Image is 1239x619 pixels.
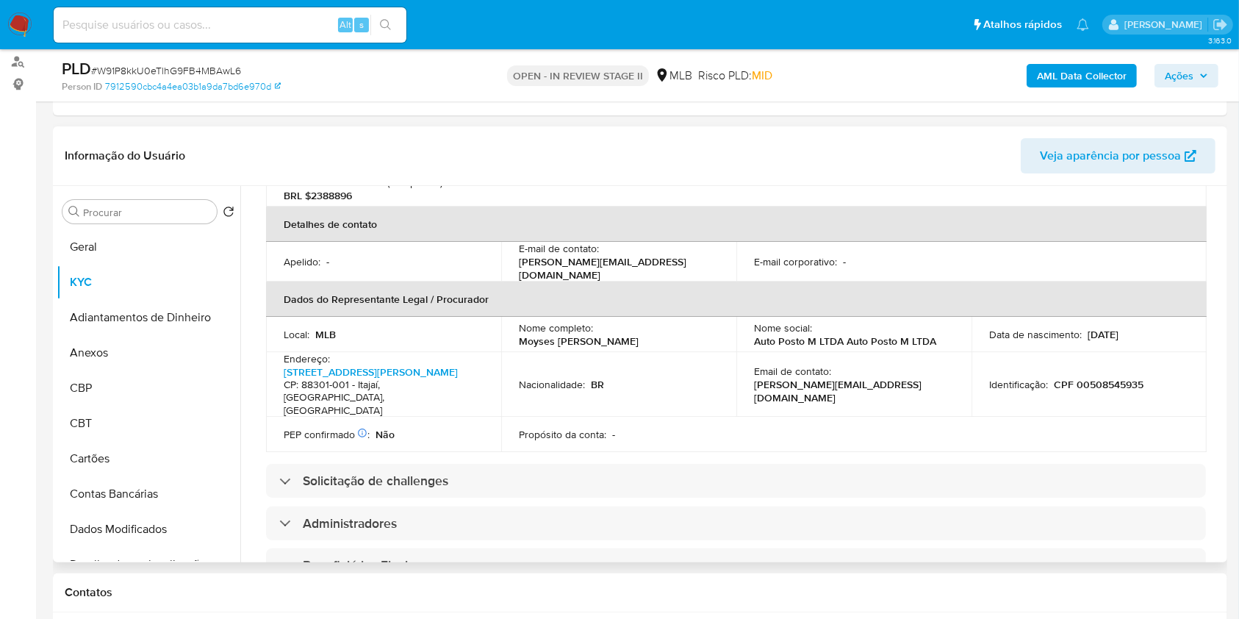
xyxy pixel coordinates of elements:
[57,265,240,300] button: KYC
[57,335,240,371] button: Anexos
[326,255,329,268] p: -
[519,255,713,282] p: [PERSON_NAME][EMAIL_ADDRESS][DOMAIN_NAME]
[223,206,234,222] button: Retornar ao pedido padrão
[57,229,240,265] button: Geral
[266,507,1206,540] div: Administradores
[591,378,604,391] p: BR
[315,328,336,341] p: MLB
[284,379,478,418] h4: CP: 88301-001 - Itajaí, [GEOGRAPHIC_DATA], [GEOGRAPHIC_DATA]
[655,68,692,84] div: MLB
[62,80,102,93] b: Person ID
[266,548,1206,582] div: Beneficiários Finais
[303,515,397,532] h3: Administradores
[1154,64,1218,87] button: Ações
[105,80,281,93] a: 7912590cbc4a4ea03b1a9da7bd6e970d
[1088,328,1118,341] p: [DATE]
[57,441,240,476] button: Cartões
[284,428,370,441] p: PEP confirmado :
[57,476,240,512] button: Contas Bancárias
[91,63,241,78] span: # W91P8kkU0eTlhG9FB4MBAwL6
[752,67,772,84] span: MID
[65,585,1215,600] h1: Contatos
[68,206,80,218] button: Procurar
[989,378,1048,391] p: Identificação :
[519,242,599,255] p: E-mail de contato :
[57,547,240,582] button: Detalhe da geolocalização
[612,428,615,441] p: -
[754,365,831,378] p: Email de contato :
[284,365,458,379] a: [STREET_ADDRESS][PERSON_NAME]
[754,334,936,348] p: Auto Posto M LTDA Auto Posto M LTDA
[754,321,812,334] p: Nome social :
[376,428,395,441] p: Não
[62,57,91,80] b: PLD
[284,189,352,202] p: BRL $2388896
[1165,64,1193,87] span: Ações
[983,17,1062,32] span: Atalhos rápidos
[989,328,1082,341] p: Data de nascimento :
[1037,64,1127,87] b: AML Data Collector
[754,255,837,268] p: E-mail corporativo :
[1208,35,1232,46] span: 3.163.0
[1027,64,1137,87] button: AML Data Collector
[519,378,585,391] p: Nacionalidade :
[65,149,185,163] h1: Informação do Usuário
[284,255,320,268] p: Apelido :
[519,428,606,441] p: Propósito da conta :
[266,464,1206,498] div: Solicitação de challenges
[57,512,240,547] button: Dados Modificados
[57,406,240,441] button: CBT
[1021,138,1215,173] button: Veja aparência por pessoa
[57,371,240,406] button: CBP
[284,352,330,365] p: Endereço :
[266,207,1207,242] th: Detalhes de contato
[370,15,401,35] button: search-icon
[359,18,364,32] span: s
[57,300,240,335] button: Adiantamentos de Dinheiro
[519,321,593,334] p: Nome completo :
[1054,378,1143,391] p: CPF 00508545935
[54,15,406,35] input: Pesquise usuários ou casos...
[284,176,445,189] p: Rendimentos mensais (Companhia) :
[83,206,211,219] input: Procurar
[843,255,846,268] p: -
[266,282,1207,317] th: Dados do Representante Legal / Procurador
[519,334,639,348] p: Moyses [PERSON_NAME]
[1124,18,1207,32] p: ana.conceicao@mercadolivre.com
[284,328,309,341] p: Local :
[1213,17,1228,32] a: Sair
[754,378,948,404] p: [PERSON_NAME][EMAIL_ADDRESS][DOMAIN_NAME]
[507,65,649,86] p: OPEN - IN REVIEW STAGE II
[698,68,772,84] span: Risco PLD:
[303,473,448,489] h3: Solicitação de challenges
[303,557,414,573] h3: Beneficiários Finais
[340,18,351,32] span: Alt
[1077,18,1089,31] a: Notificações
[1040,138,1181,173] span: Veja aparência por pessoa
